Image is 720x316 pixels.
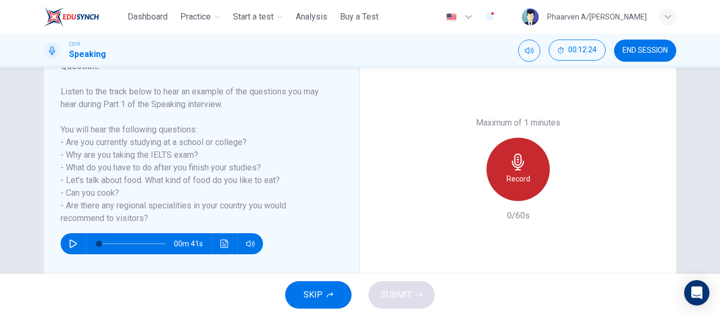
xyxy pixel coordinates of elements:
[69,41,80,48] span: CEFR
[549,40,606,62] div: Hide
[614,40,676,62] button: END SESSION
[296,11,327,23] span: Analysis
[518,40,540,62] div: Mute
[216,233,233,254] button: Click to see the audio transcription
[684,280,709,305] div: Open Intercom Messenger
[547,11,647,23] div: Phaarven A/[PERSON_NAME]
[229,7,287,26] button: Start a test
[476,117,560,129] h6: Maximum of 1 minutes
[180,11,211,23] span: Practice
[69,48,106,61] h1: Speaking
[128,11,168,23] span: Dashboard
[549,40,606,61] button: 00:12:24
[44,6,99,27] img: ELTC logo
[622,46,668,55] span: END SESSION
[340,11,378,23] span: Buy a Test
[174,233,211,254] span: 00m 41s
[336,7,383,26] button: Buy a Test
[304,288,323,302] span: SKIP
[285,281,352,309] button: SKIP
[44,6,123,27] a: ELTC logo
[176,7,225,26] button: Practice
[123,7,172,26] button: Dashboard
[568,46,597,54] span: 00:12:24
[61,85,330,225] h6: Listen to the track below to hear an example of the questions you may hear during Part 1 of the S...
[291,7,332,26] button: Analysis
[487,138,550,201] button: Record
[507,209,530,222] h6: 0/60s
[522,8,539,25] img: Profile picture
[233,11,274,23] span: Start a test
[507,173,530,185] h6: Record
[445,13,458,21] img: en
